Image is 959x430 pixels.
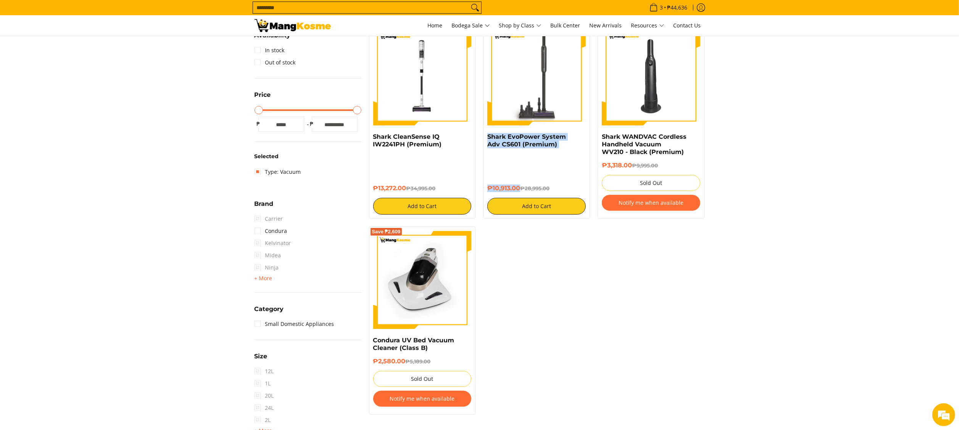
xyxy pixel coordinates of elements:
[499,21,542,30] span: Shop by Class
[255,32,291,44] summary: Open
[255,353,268,365] summary: Open
[487,133,566,148] a: Shark EvoPower System Adv CS601 (Premium)
[469,2,481,13] button: Search
[255,318,334,330] a: Small Domestic Appliances
[338,15,705,36] nav: Main Menu
[255,262,279,274] span: Ninja
[255,390,274,402] span: 20L
[255,306,284,318] summary: Open
[487,185,586,192] h6: ₱10,913.00
[255,201,274,213] summary: Open
[255,275,272,281] span: + More
[674,22,701,29] span: Contact Us
[255,306,284,312] span: Category
[602,133,687,156] a: Shark WANDVAC Cordless Handheld Vacuum WV210 - Black (Premium)
[308,120,316,128] span: ₱
[632,162,658,168] del: ₱9,995.00
[372,229,401,234] span: Save ₱2,609
[373,27,472,125] img: shark-cleansense-cordless-stick-vacuum-front-full-view-mang-kosme
[406,185,436,191] del: ₱34,995.00
[255,166,301,178] a: Type: Vacuum
[373,133,442,148] a: Shark CleanSense IQ IW2241PH (Premium)
[255,153,361,160] h6: Selected
[487,27,586,125] img: shark-evopower-wireless-vacuum-full-view-mang-kosme
[255,414,271,426] span: 2L
[255,365,274,377] span: 12L
[373,337,455,351] a: Condura UV Bed Vacuum Cleaner (Class B)
[602,27,700,125] img: Shark WANDVAC Cordless Handheld Vacuum WV210 - Black (Premium)
[255,237,291,249] span: Kelvinator
[255,353,268,359] span: Size
[547,15,584,36] a: Bulk Center
[373,231,472,329] img: Condura UV Bed Vacuum Cleaner (Class B)
[627,15,668,36] a: Resources
[255,120,262,128] span: ₱
[373,371,472,387] button: Sold Out
[255,19,331,32] img: Small Appliances l Mang Kosme: Home Appliances Warehouse Sale Vacuum
[666,5,689,10] span: ₱44,636
[602,162,700,169] h6: ₱3,318.00
[255,213,283,225] span: Carrier
[495,15,545,36] a: Shop by Class
[255,274,272,283] summary: Open
[520,185,550,191] del: ₱28,995.00
[255,201,274,207] span: Brand
[255,32,291,39] span: Availability
[406,358,431,364] del: ₱5,189.00
[255,92,271,98] span: Price
[255,92,271,104] summary: Open
[255,402,274,414] span: 24L
[551,22,580,29] span: Bulk Center
[659,5,664,10] span: 3
[428,22,443,29] span: Home
[255,225,287,237] a: Condura
[602,175,700,191] button: Sold Out
[373,185,472,192] h6: ₱13,272.00
[647,3,690,12] span: •
[452,21,490,30] span: Bodega Sale
[631,21,664,30] span: Resources
[487,198,586,215] button: Add to Cart
[373,198,472,215] button: Add to Cart
[255,377,271,390] span: 1L
[586,15,626,36] a: New Arrivals
[255,44,285,56] a: In stock
[373,358,472,365] h6: ₱2,580.00
[602,195,700,211] button: Notify me when available
[590,22,622,29] span: New Arrivals
[373,391,472,407] button: Notify me when available
[255,249,281,262] span: Midea
[448,15,494,36] a: Bodega Sale
[424,15,446,36] a: Home
[255,56,296,69] a: Out of stock
[670,15,705,36] a: Contact Us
